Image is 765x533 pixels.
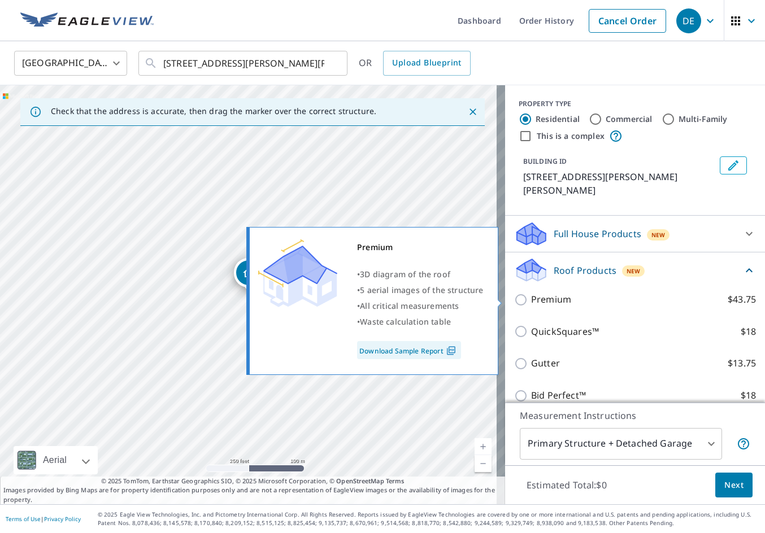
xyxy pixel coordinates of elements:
[724,478,744,492] span: Next
[6,515,41,523] a: Terms of Use
[51,106,376,116] p: Check that the address is accurate, then drag the marker over the correct structure.
[589,9,666,33] a: Cancel Order
[101,477,405,486] span: © 2025 TomTom, Earthstar Geographics SIO, © 2025 Microsoft Corporation, ©
[720,156,747,174] button: Edit building 1
[737,437,750,451] span: Your report will include the primary structure and a detached garage if one exists.
[357,282,484,298] div: •
[360,285,483,295] span: 5 aerial images of the structure
[518,473,616,497] p: Estimated Total: $0
[44,515,81,523] a: Privacy Policy
[536,113,580,125] label: Residential
[523,156,567,166] p: BUILDING ID
[357,314,484,330] div: •
[234,258,263,293] div: Dropped pin, building 1, Residential property, 26311 Lee Ellis Rd Denham Springs, LA 70726
[466,104,480,119] button: Close
[554,227,641,241] p: Full House Products
[531,325,599,339] p: QuickSquares™
[357,298,484,314] div: •
[520,428,722,460] div: Primary Structure + Detached Garage
[357,341,461,359] a: Download Sample Report
[537,130,605,142] label: This is a complex
[715,473,753,498] button: Next
[741,325,756,339] p: $18
[679,113,728,125] label: Multi-Family
[258,239,337,307] img: Premium
[444,346,459,356] img: Pdf Icon
[357,266,484,282] div: •
[741,388,756,403] p: $18
[651,230,666,239] span: New
[531,292,571,307] p: Premium
[728,292,756,307] p: $43.75
[475,438,492,455] a: Current Level 17, Zoom In
[392,56,461,70] span: Upload Blueprint
[475,455,492,472] a: Current Level 17, Zoom Out
[531,356,560,370] p: Gutter
[14,47,127,79] div: [GEOGRAPHIC_DATA]
[336,477,384,485] a: OpenStreetMap
[6,515,81,522] p: |
[519,99,751,109] div: PROPERTY TYPE
[728,356,756,370] p: $13.75
[163,47,324,79] input: Search by address or latitude-longitude
[523,170,715,197] p: [STREET_ADDRESS][PERSON_NAME][PERSON_NAME]
[360,316,451,327] span: Waste calculation table
[514,257,756,283] div: Roof ProductsNew
[360,269,450,279] span: 3D diagram of the roof
[627,266,641,276] span: New
[357,239,484,255] div: Premium
[20,12,154,29] img: EV Logo
[514,220,756,247] div: Full House ProductsNew
[383,51,470,76] a: Upload Blueprint
[14,446,98,474] div: Aerial
[98,510,759,527] p: © 2025 Eagle View Technologies, Inc. and Pictometry International Corp. All Rights Reserved. Repo...
[606,113,653,125] label: Commercial
[360,300,459,311] span: All critical measurements
[386,477,405,485] a: Terms
[554,264,616,277] p: Roof Products
[40,446,70,474] div: Aerial
[531,388,586,403] p: Bid Perfect™
[520,409,750,422] p: Measurement Instructions
[676,8,701,33] div: DE
[359,51,471,76] div: OR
